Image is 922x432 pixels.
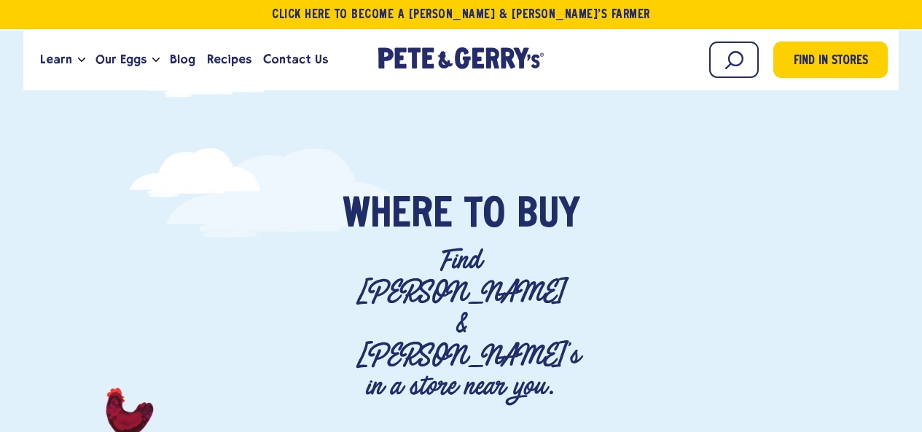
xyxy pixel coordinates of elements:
span: Find in Stores [794,52,868,71]
a: Blog [164,40,201,79]
span: Recipes [207,50,251,68]
button: Open the dropdown menu for Our Eggs [152,58,160,63]
button: Open the dropdown menu for Learn [78,58,85,63]
span: Our Eggs [95,50,146,68]
span: To [464,194,505,237]
input: Search [709,42,759,78]
a: Find in Stores [773,42,888,78]
span: Buy [517,194,580,237]
p: Find [PERSON_NAME] & [PERSON_NAME]'s in a store near you. [356,245,566,402]
span: Blog [170,50,195,68]
span: Learn [40,50,72,68]
a: Recipes [201,40,257,79]
a: Our Eggs [90,40,152,79]
a: Contact Us [257,40,334,79]
span: Contact Us [263,50,328,68]
span: Where [343,194,453,237]
a: Learn [34,40,78,79]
